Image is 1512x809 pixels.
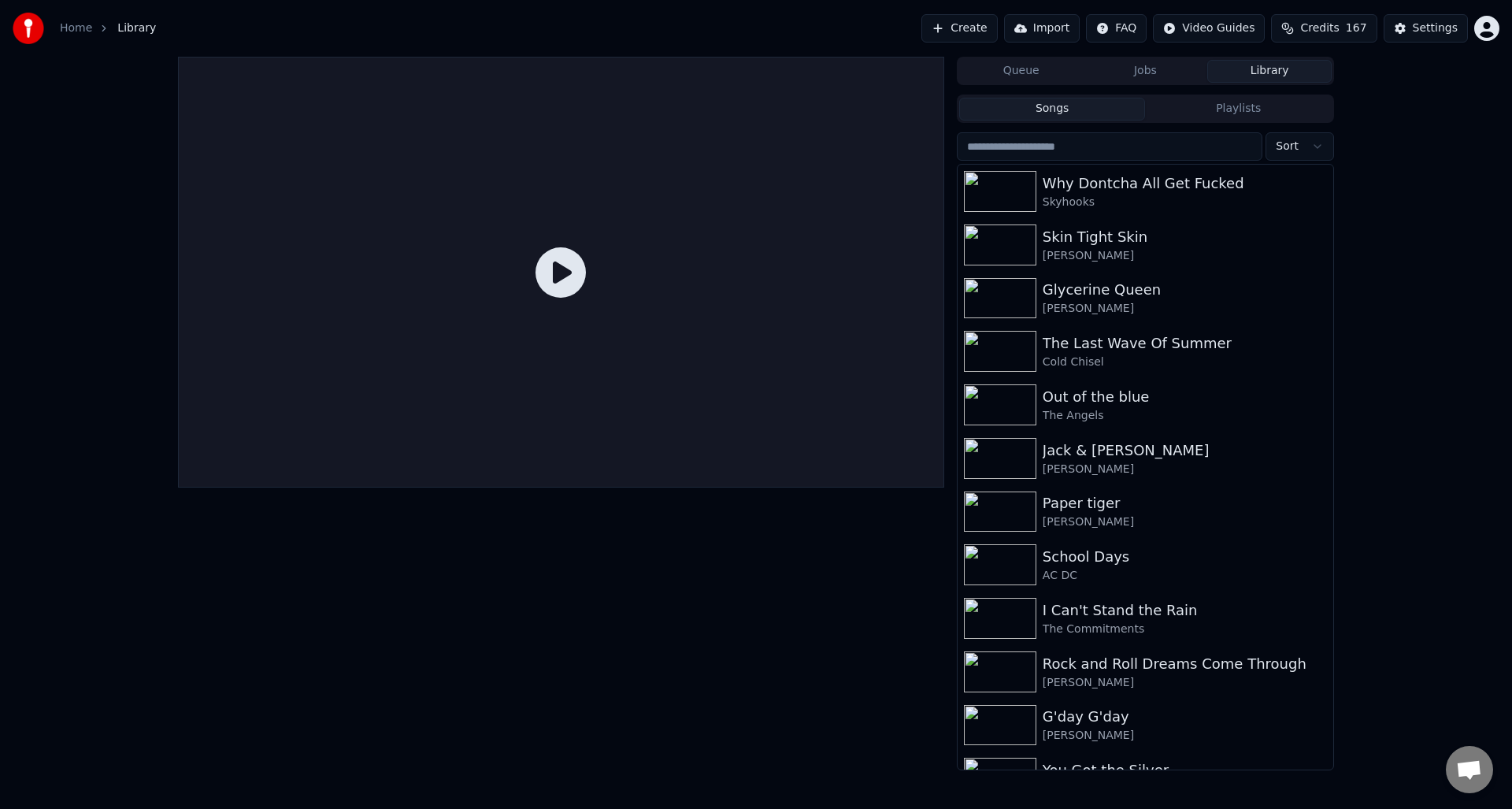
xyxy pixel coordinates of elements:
[1207,60,1332,83] button: Library
[1043,226,1327,248] div: Skin Tight Skin
[1043,653,1327,675] div: Rock and Roll Dreams Come Through
[1043,728,1327,744] div: [PERSON_NAME]
[1346,20,1367,36] span: 167
[1043,706,1327,728] div: G'day G'day
[1384,14,1468,43] button: Settings
[1043,440,1327,462] div: Jack & [PERSON_NAME]
[13,13,44,44] img: youka
[1300,20,1339,36] span: Credits
[117,20,156,36] span: Library
[1145,98,1332,121] button: Playlists
[1086,14,1147,43] button: FAQ
[1043,568,1327,584] div: AC DC
[1413,20,1458,36] div: Settings
[1043,173,1327,195] div: Why Dontcha All Get Fucked
[1043,599,1327,622] div: I Can't Stand the Rain
[1043,301,1327,317] div: [PERSON_NAME]
[1153,14,1265,43] button: Video Guides
[1271,14,1377,43] button: Credits167
[1043,462,1327,477] div: [PERSON_NAME]
[1043,514,1327,530] div: [PERSON_NAME]
[60,20,156,36] nav: breadcrumb
[1043,248,1327,264] div: [PERSON_NAME]
[60,20,92,36] a: Home
[1043,622,1327,637] div: The Commitments
[959,60,1084,83] button: Queue
[1043,386,1327,408] div: Out of the blue
[1446,746,1493,793] a: Open chat
[1043,492,1327,514] div: Paper tiger
[1276,139,1299,154] span: Sort
[1043,332,1327,354] div: The Last Wave Of Summer
[1043,546,1327,568] div: School Days
[959,98,1146,121] button: Songs
[1043,408,1327,424] div: The Angels
[1043,354,1327,370] div: Cold Chisel
[1043,279,1327,301] div: Glycerine Queen
[1043,195,1327,210] div: Skyhooks
[921,14,998,43] button: Create
[1043,759,1327,781] div: You Got the Silver
[1084,60,1208,83] button: Jobs
[1004,14,1080,43] button: Import
[1043,675,1327,691] div: [PERSON_NAME]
